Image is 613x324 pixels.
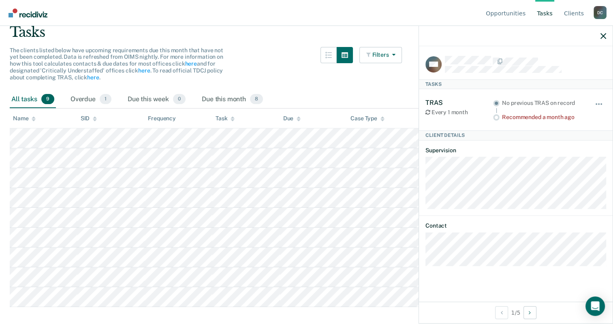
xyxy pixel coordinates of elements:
[425,109,493,116] div: Every 1 month
[10,24,603,40] div: Tasks
[523,306,536,319] button: Next Client
[495,306,508,319] button: Previous Client
[81,115,97,122] div: SID
[425,99,493,107] div: TRAS
[9,9,47,17] img: Recidiviz
[173,94,186,104] span: 0
[216,115,235,122] div: Task
[359,47,402,63] button: Filters
[100,94,111,104] span: 1
[69,91,113,109] div: Overdue
[283,115,301,122] div: Due
[41,94,54,104] span: 9
[425,222,606,229] dt: Contact
[419,302,613,323] div: 1 / 5
[350,115,384,122] div: Case Type
[419,79,613,89] div: Tasks
[418,115,471,122] div: Supervision Level
[185,60,197,67] a: here
[126,91,187,109] div: Due this week
[138,67,150,74] a: here
[594,6,607,19] button: Profile dropdown button
[87,74,99,81] a: here
[200,91,265,109] div: Due this month
[594,6,607,19] div: D C
[148,115,176,122] div: Frequency
[10,47,223,81] span: The clients listed below have upcoming requirements due this month that have not yet been complet...
[502,114,583,121] div: Recommended a month ago
[585,296,605,316] div: Open Intercom Messenger
[13,115,36,122] div: Name
[250,94,263,104] span: 8
[425,147,606,154] dt: Supervision
[10,91,56,109] div: All tasks
[419,130,613,140] div: Client Details
[502,100,583,107] div: No previous TRAS on record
